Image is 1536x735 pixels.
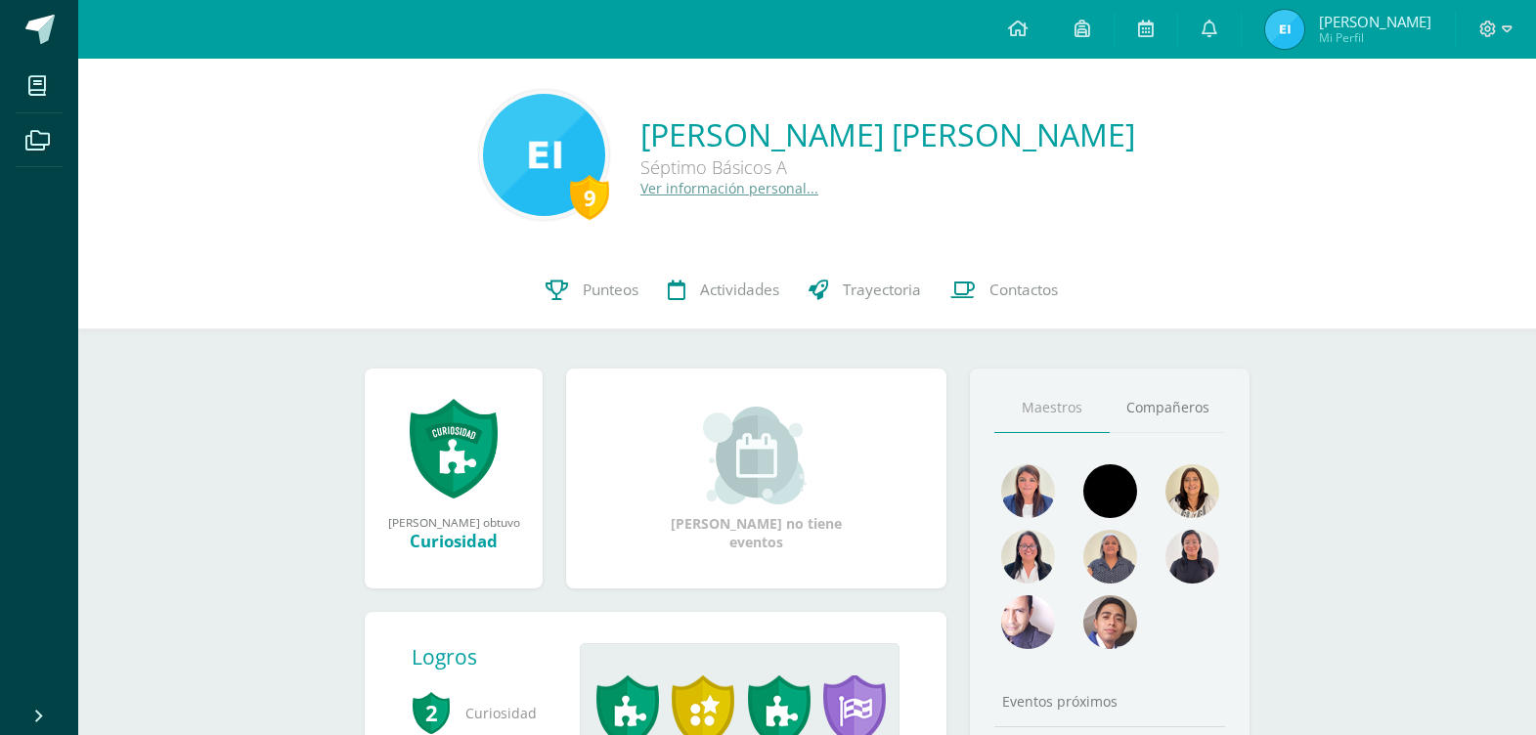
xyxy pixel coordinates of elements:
div: [PERSON_NAME] no tiene eventos [659,407,855,551]
a: Actividades [653,251,794,329]
a: Punteos [531,251,653,329]
span: Punteos [583,280,638,300]
span: Trayectoria [843,280,921,300]
img: 041e67bb1815648f1c28e9f895bf2be1.png [1165,530,1219,584]
img: 669d48334454096e69cb10173402f625.png [1083,595,1137,649]
a: Maestros [994,383,1110,433]
span: Actividades [700,280,779,300]
a: Contactos [936,251,1073,329]
img: 18f3a78b63fe39c949bcb4705dcb251c.png [1265,10,1304,49]
img: d8aad38beec17622ba5bd9b0f6681fc6.png [483,94,605,216]
img: a8e8556f48ef469a8de4653df9219ae6.png [1001,595,1055,649]
img: 8f3bf19539481b212b8ab3c0cdc72ac6.png [1083,530,1137,584]
img: 876c69fb502899f7a2bc55a9ba2fa0e7.png [1165,464,1219,518]
span: 2 [412,690,451,735]
div: 9 [570,175,609,220]
a: Compañeros [1110,383,1225,433]
div: Séptimo Básicos A [640,155,1135,179]
a: [PERSON_NAME] [PERSON_NAME] [640,113,1135,155]
span: Contactos [989,280,1058,300]
div: Logros [412,643,564,670]
img: 408a551ef2c74b912fbe9346b0557d9b.png [1001,530,1055,584]
a: Trayectoria [794,251,936,329]
img: event_small.png [703,407,810,504]
span: Mi Perfil [1319,29,1431,46]
span: [PERSON_NAME] [1319,12,1431,31]
img: 8720afef3ca6363371f864d845616e65.png [1083,464,1137,518]
div: Curiosidad [384,530,523,552]
a: Ver información personal... [640,179,818,197]
img: aefa6dbabf641819c41d1760b7b82962.png [1001,464,1055,518]
div: Eventos próximos [994,692,1225,711]
div: [PERSON_NAME] obtuvo [384,514,523,530]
